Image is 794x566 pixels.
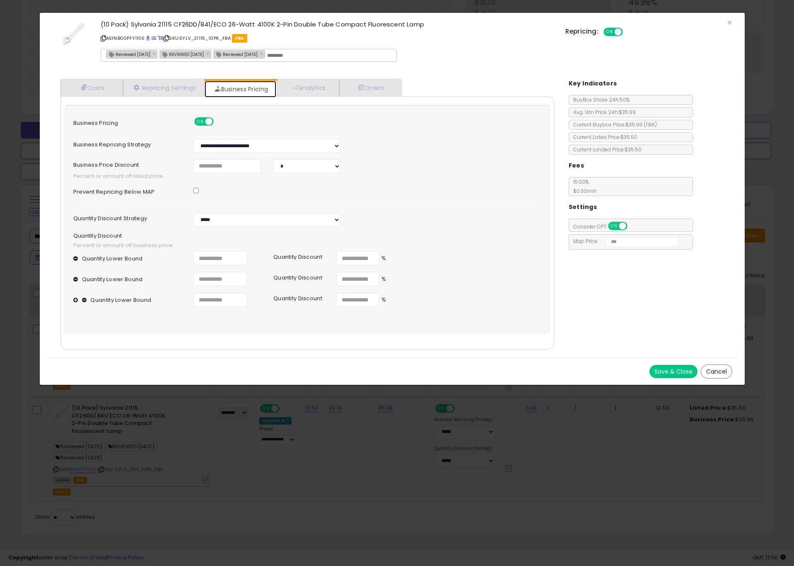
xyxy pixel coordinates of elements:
span: Current Landed Price: $35.50 [569,146,642,153]
span: % [379,255,386,262]
a: Your listing only [158,35,162,41]
label: Prevent repricing below MAP [67,186,187,195]
label: Quantity Lower Bound [90,293,151,303]
span: ON [195,118,205,125]
h3: (10 Pack) Sylvania 21115 CF26DD/841/ECO 26-Watt 4100K 2-Pin Double Tube Compact Fluorescent Lamp [101,21,553,27]
h5: Repricing: [565,28,599,35]
span: OFF [212,118,225,125]
span: Consider CPT: [569,223,638,230]
a: Analytics [277,79,339,96]
label: Quantity Lower Bound [82,272,143,282]
h5: Settings [569,202,597,212]
a: Business Pricing [205,81,276,97]
span: % [379,296,386,304]
h5: Key Indicators [569,78,617,89]
label: Business Price Discount [67,159,187,168]
div: Quantity Discount [267,272,330,281]
div: Quantity Discount [267,293,330,301]
span: 15.00 % [569,178,597,194]
div: Quantity Discount [267,251,330,260]
p: ASIN: B00PFY110E | SKU: SYLV_21115_10PK_FBA [101,32,553,45]
a: Repricing Settings [123,79,205,96]
span: Percent or amount off business price [73,242,541,250]
a: BuyBox page [146,35,150,41]
span: Avg. Win Price 24h: $35.99 [569,109,636,116]
span: BuyBox Share 24h: 50% [569,96,630,103]
a: × [152,50,157,57]
span: Current Listed Price: $35.50 [569,134,637,141]
label: Business Repricing Strategy [67,139,187,148]
span: Reviewed [DATE] [106,51,150,58]
span: Map Price: [569,238,680,245]
span: Reviewed [DATE] [214,51,258,58]
span: ON [609,223,619,230]
span: × [727,17,732,29]
a: × [206,50,211,57]
a: Orders [339,79,401,96]
span: ( FBA ) [644,121,657,128]
span: ON [604,29,615,36]
span: OFF [626,223,639,230]
a: All offer listings [152,35,156,41]
label: Quantity Discount Strategy [67,213,187,221]
span: Current Buybox Price: [569,121,657,128]
label: Business Pricing [67,117,187,126]
label: Quantity Lower Bound [82,251,143,262]
button: Cancel [701,364,732,379]
span: $35.99 [625,121,657,128]
span: REVIEWED [DATE] [160,51,204,58]
span: Quantity Discount [73,233,541,239]
button: Save & Close [649,365,697,378]
a: × [260,50,265,57]
span: Percent or amount off listed price [67,172,548,180]
img: 31jT6SFY5lL._SL60_.jpg [61,21,86,46]
span: FBA [232,34,247,43]
a: Costs [61,79,123,96]
span: % [379,275,386,283]
span: $0.30 min [569,187,597,194]
h5: Fees [569,160,584,171]
span: OFF [622,29,635,36]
